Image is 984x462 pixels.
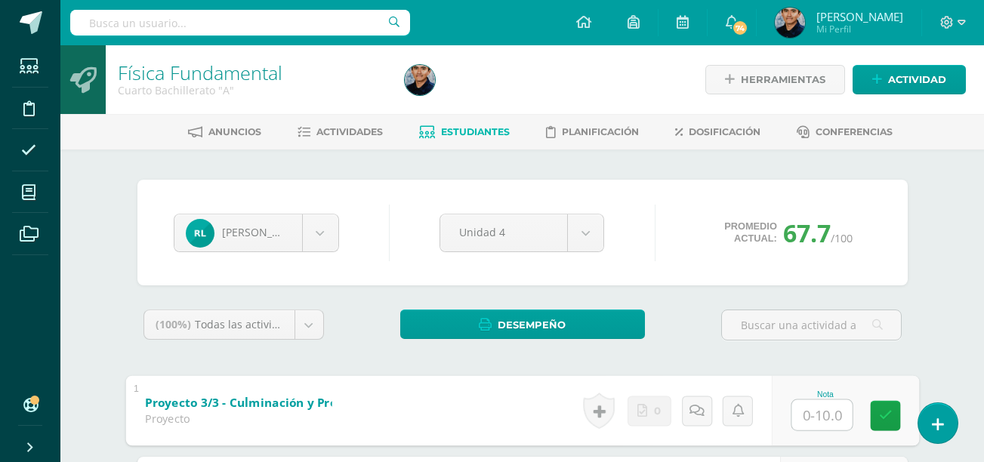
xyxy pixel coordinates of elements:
[188,120,261,144] a: Anuncios
[145,390,468,414] a: Proyecto 3/3 - Culminación y Presentación
[853,65,966,94] a: Actividad
[831,231,853,245] span: /100
[791,399,852,430] input: 0-10.0
[562,126,639,137] span: Planificación
[144,310,323,339] a: (100%)Todas las actividades de esta unidad
[441,126,510,137] span: Estudiantes
[145,394,394,410] b: Proyecto 3/3 - Culminación y Presentación
[118,62,387,83] h1: Física Fundamental
[298,120,383,144] a: Actividades
[316,126,383,137] span: Actividades
[70,10,410,35] input: Busca un usuario...
[724,220,777,245] span: Promedio actual:
[498,311,566,339] span: Desempeño
[783,217,831,249] span: 67.7
[400,310,645,339] a: Desempeño
[675,120,760,144] a: Dosificación
[816,23,903,35] span: Mi Perfil
[816,126,893,137] span: Conferencias
[705,65,845,94] a: Herramientas
[174,214,338,251] a: [PERSON_NAME]
[118,60,282,85] a: Física Fundamental
[405,65,435,95] img: 34b7d2815c833d3d4a9d7dedfdeadf41.png
[459,214,548,250] span: Unidad 4
[797,120,893,144] a: Conferencias
[440,214,603,251] a: Unidad 4
[195,317,382,331] span: Todas las actividades de esta unidad
[186,219,214,248] img: 0bb2d69c13c7bf05d12793ad6c77494e.png
[722,310,901,340] input: Buscar una actividad aquí...
[741,66,825,94] span: Herramientas
[689,126,760,137] span: Dosificación
[546,120,639,144] a: Planificación
[145,411,332,426] div: Proyecto
[653,396,660,425] span: 0
[888,66,946,94] span: Actividad
[118,83,387,97] div: Cuarto Bachillerato 'A'
[816,9,903,24] span: [PERSON_NAME]
[732,20,748,36] span: 74
[208,126,261,137] span: Anuncios
[791,390,859,399] div: Nota
[775,8,805,38] img: 34b7d2815c833d3d4a9d7dedfdeadf41.png
[156,317,191,331] span: (100%)
[419,120,510,144] a: Estudiantes
[222,225,307,239] span: [PERSON_NAME]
